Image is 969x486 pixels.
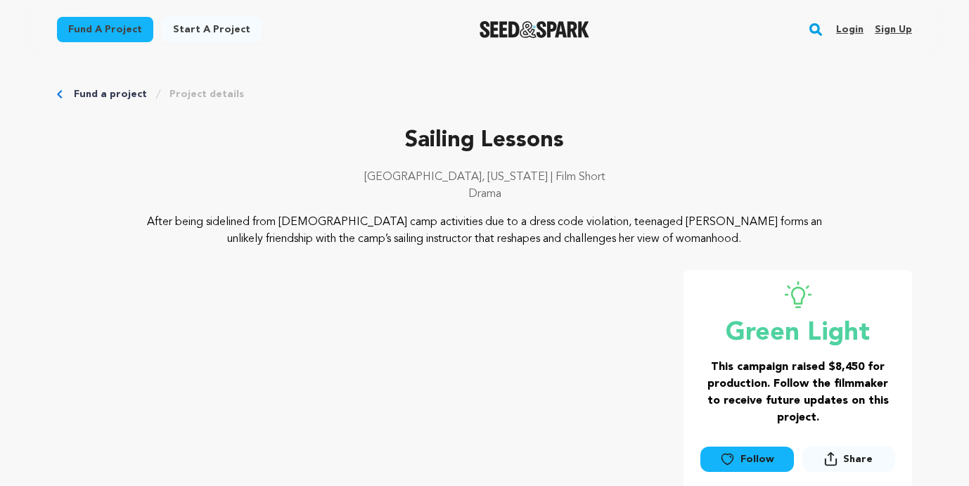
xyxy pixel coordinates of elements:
a: Fund a project [74,87,147,101]
p: Sailing Lessons [57,124,912,158]
a: Seed&Spark Homepage [480,21,590,38]
a: Follow [700,447,793,472]
img: Seed&Spark Logo Dark Mode [480,21,590,38]
h3: This campaign raised $8,450 for production. Follow the filmmaker to receive future updates on thi... [700,359,895,426]
span: Share [802,446,895,478]
div: Breadcrumb [57,87,912,101]
p: After being sidelined from [DEMOGRAPHIC_DATA] camp activities due to a dress code violation, teen... [143,214,827,248]
a: Project details [169,87,244,101]
a: Login [836,18,864,41]
a: Sign up [875,18,912,41]
p: [GEOGRAPHIC_DATA], [US_STATE] | Film Short [57,169,912,186]
button: Share [802,446,895,472]
a: Start a project [162,17,262,42]
span: Share [843,452,873,466]
p: Drama [57,186,912,203]
p: Green Light [700,319,895,347]
a: Fund a project [57,17,153,42]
